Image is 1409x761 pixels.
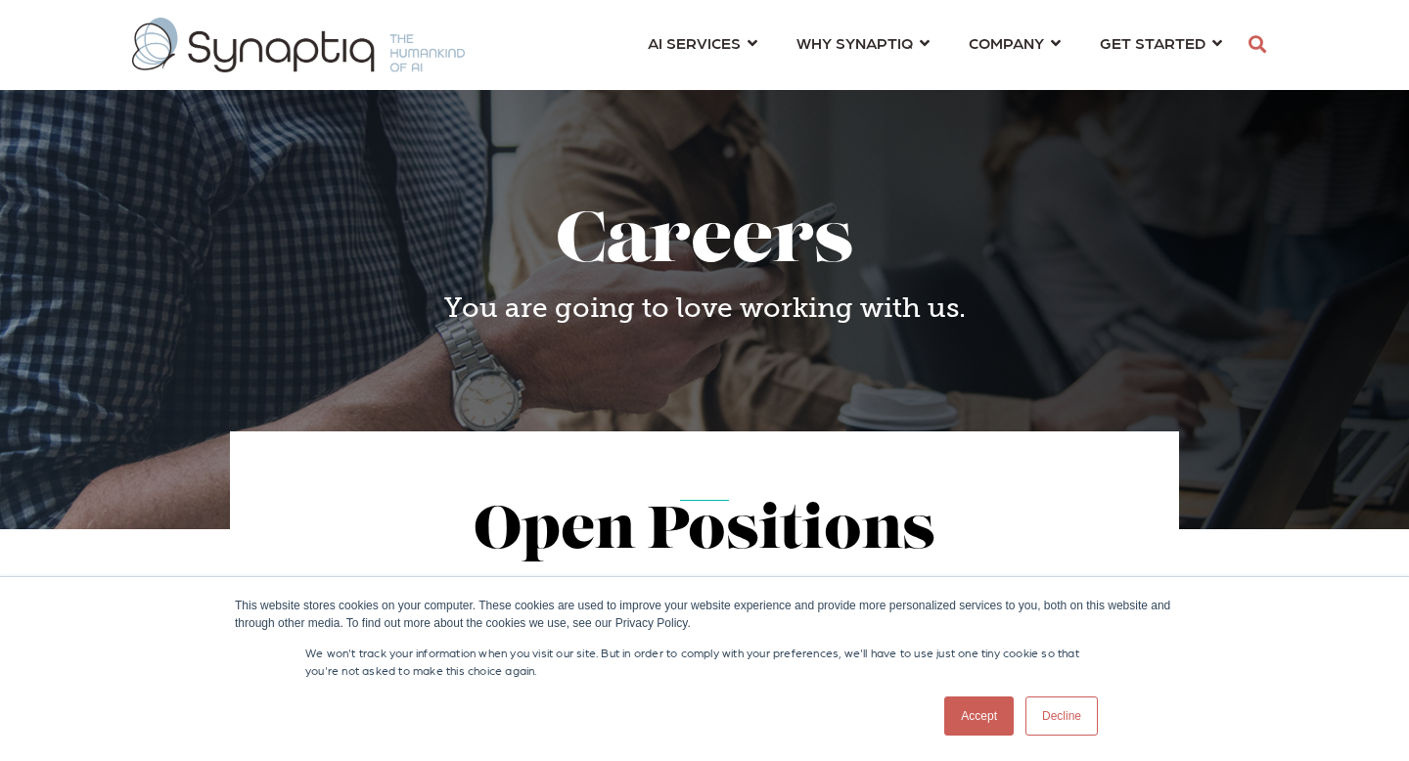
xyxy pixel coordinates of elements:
[305,644,1104,679] p: We won't track your information when you visit our site. But in order to comply with your prefere...
[648,29,741,56] span: AI SERVICES
[235,597,1174,632] div: This website stores cookies on your computer. These cookies are used to improve your website expe...
[944,696,1014,736] a: Accept
[1100,24,1222,61] a: GET STARTED
[317,574,1092,616] span: Join Synaptiq and become part of a team dedicated to solving meaningful problems worldwide throug...
[1100,29,1205,56] span: GET STARTED
[132,18,465,72] img: synaptiq logo-1
[796,29,913,56] span: WHY SYNAPTIQ
[648,24,757,61] a: AI SERVICES
[969,29,1044,56] span: COMPANY
[1025,696,1098,736] a: Decline
[245,291,1164,325] h4: You are going to love working with us.
[294,501,1115,565] h2: Open Positions
[969,24,1061,61] a: COMPANY
[628,10,1242,80] nav: menu
[245,205,1164,283] h1: Careers
[796,24,930,61] a: WHY SYNAPTIQ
